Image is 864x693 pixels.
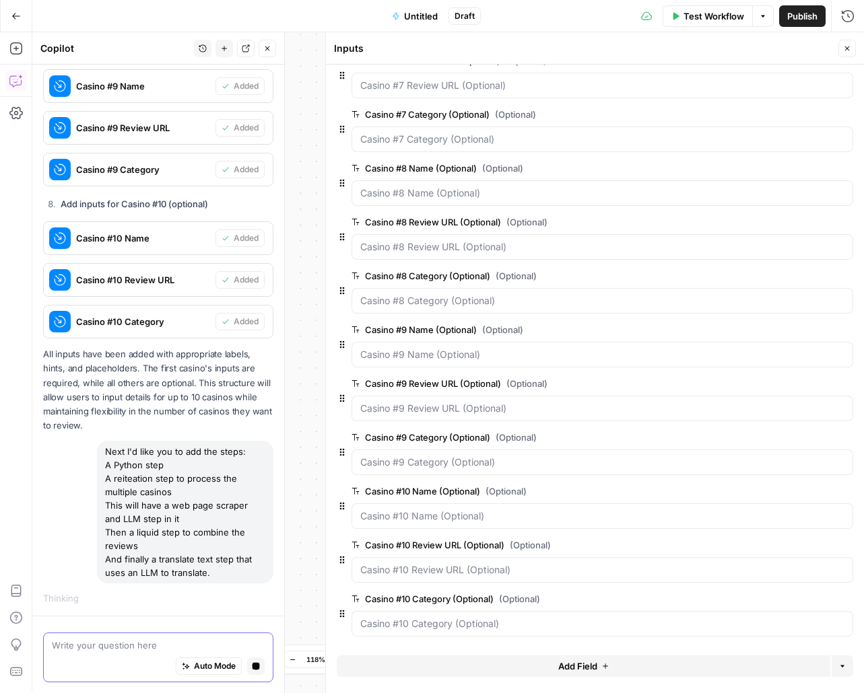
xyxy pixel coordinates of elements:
label: Casino #8 Name (Optional) [352,161,777,175]
button: Added [215,119,265,137]
input: Casino #9 Category (Optional) [360,455,844,469]
input: Casino #7 Category (Optional) [360,133,844,146]
label: Casino #7 Category (Optional) [352,108,777,121]
input: Casino #8 Review URL (Optional) [360,240,844,254]
span: Casino #10 Name [76,231,210,245]
span: Added [234,163,259,176]
strong: Add inputs for Casino #10 (optional) [61,198,208,209]
input: Casino #7 Review URL (Optional) [360,79,844,92]
span: Added [234,274,259,286]
button: Added [215,271,265,289]
div: Thinking [43,591,273,605]
span: Untitled [404,9,438,23]
span: (Optional) [482,323,523,336]
span: Casino #9 Name [76,79,210,93]
span: Casino #9 Category [76,163,210,176]
span: (Optional) [496,269,537,283]
input: Casino #9 Name (Optional) [360,348,844,361]
span: (Optional) [510,538,551,552]
label: Casino #9 Review URL (Optional) [352,377,777,390]
span: Casino #9 Review URL [76,121,210,135]
label: Casino #8 Category (Optional) [352,269,777,283]
span: Publish [787,9,818,23]
button: Auto Mode [176,657,242,675]
span: Added [234,122,259,134]
span: Auto Mode [194,660,236,672]
button: Untitled [384,5,446,27]
span: (Optional) [486,484,527,498]
span: Added [234,232,259,244]
div: ... [79,591,87,605]
span: Test Workflow [684,9,744,23]
span: Casino #10 Category [76,315,210,328]
span: (Optional) [506,215,547,229]
span: (Optional) [499,592,540,606]
button: Added [215,229,265,247]
span: (Optional) [495,108,536,121]
input: Casino #8 Name (Optional) [360,186,844,200]
input: Casino #10 Review URL (Optional) [360,563,844,577]
button: Added [215,161,265,178]
span: 118% [306,654,325,665]
button: Added [215,77,265,95]
label: Casino #8 Review URL (Optional) [352,215,777,229]
label: Casino #9 Category (Optional) [352,431,777,444]
span: (Optional) [482,161,523,175]
input: Casino #10 Name (Optional) [360,509,844,523]
button: Test Workflow [663,5,752,27]
span: Draft [455,10,475,22]
button: Publish [779,5,826,27]
button: Add Field [337,655,830,677]
input: Casino #9 Review URL (Optional) [360,402,844,415]
input: Casino #8 Category (Optional) [360,294,844,307]
span: Casino #10 Review URL [76,273,210,287]
p: All inputs have been added with appropriate labels, hints, and placeholders. The first casino's i... [43,347,273,433]
label: Casino #10 Review URL (Optional) [352,538,777,552]
label: Casino #10 Name (Optional) [352,484,777,498]
label: Casino #10 Category (Optional) [352,592,777,606]
span: (Optional) [506,377,547,390]
button: Added [215,313,265,330]
span: Added [234,80,259,92]
div: Copilot [40,42,190,55]
span: Added [234,316,259,328]
label: Casino #9 Name (Optional) [352,323,777,336]
div: Next I'd like you to add the steps: A Python step A reiteation step to process the multiple casin... [97,441,273,583]
div: Inputs [334,42,834,55]
span: Add Field [558,659,597,673]
span: (Optional) [496,431,537,444]
input: Casino #10 Category (Optional) [360,617,844,630]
